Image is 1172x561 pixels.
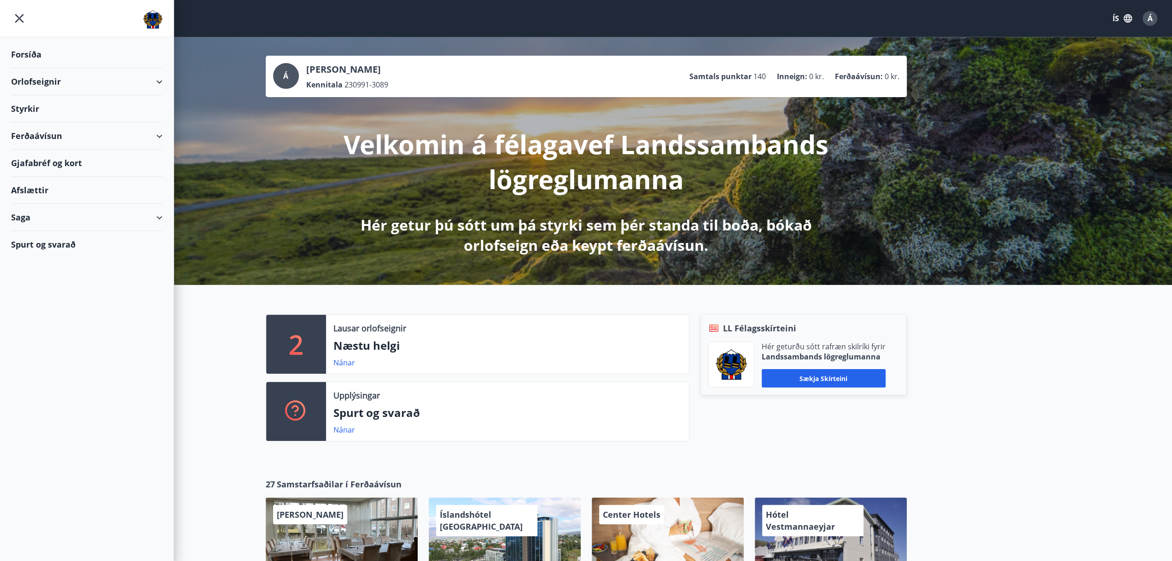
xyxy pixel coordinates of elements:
p: Landssambands lögreglumanna [762,352,886,362]
span: 27 [266,478,275,490]
span: 230991-3089 [344,80,388,90]
div: Styrkir [11,95,163,122]
span: LL Félagsskírteini [723,322,796,334]
img: union_logo [143,10,163,29]
div: Ferðaávísun [11,122,163,150]
p: Ferðaávísun : [835,71,883,81]
span: Íslandshótel [GEOGRAPHIC_DATA] [440,509,523,532]
div: Gjafabréf og kort [11,150,163,177]
div: Orlofseignir [11,68,163,95]
button: Á [1139,7,1161,29]
p: Kennitala [306,80,343,90]
p: Hér getur þú sótt um þá styrki sem þér standa til boða, bókað orlofseign eða keypt ferðaávísun. [343,215,829,255]
div: Afslættir [11,177,163,204]
p: Hér geturðu sótt rafræn skilríki fyrir [762,341,886,352]
p: Inneign : [777,71,807,81]
span: 0 kr. [885,71,899,81]
a: Nánar [333,358,355,368]
span: Samstarfsaðilar í Ferðaávísun [277,478,402,490]
span: 140 [753,71,766,81]
p: Næstu helgi [333,338,682,353]
span: Center Hotels [603,509,660,520]
span: 0 kr. [809,71,824,81]
span: Á [1148,13,1153,23]
p: Lausar orlofseignir [333,322,406,334]
p: Velkomin á félagavef Landssambands lögreglumanna [343,127,829,197]
div: Forsíða [11,41,163,68]
p: Samtals punktar [689,71,752,81]
p: Spurt og svarað [333,405,682,421]
span: Hótel Vestmannaeyjar [766,509,835,532]
div: Saga [11,204,163,231]
span: [PERSON_NAME] [277,509,344,520]
button: ÍS [1108,10,1137,27]
img: 1cqKbADZNYZ4wXUG0EC2JmCwhQh0Y6EN22Kw4FTY.png [716,349,747,380]
p: 2 [289,327,303,362]
p: [PERSON_NAME] [306,63,388,76]
button: Sækja skírteini [762,369,886,387]
p: Upplýsingar [333,389,380,401]
button: menu [11,10,28,27]
a: Nánar [333,425,355,435]
span: Á [283,71,288,81]
div: Spurt og svarað [11,231,163,258]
